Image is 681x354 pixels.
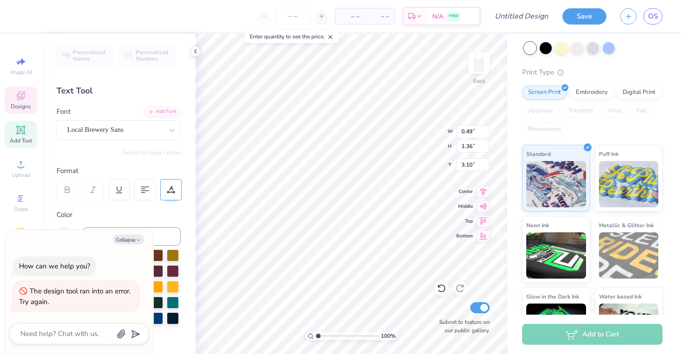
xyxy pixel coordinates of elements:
[522,104,559,118] div: Applique
[526,232,586,279] img: Neon Ink
[599,161,659,207] img: Puff Ink
[562,104,599,118] div: Transfers
[599,304,659,350] img: Water based Ink
[470,54,488,72] img: Back
[245,30,339,43] div: Enter quantity to see the price.
[456,233,473,239] span: Bottom
[631,104,652,118] div: Foil
[434,318,490,335] label: Submit to feature on our public gallery.
[144,106,181,117] div: Add Font
[526,161,586,207] img: Standard
[456,203,473,210] span: Middle
[19,261,90,271] div: How can we help you?
[617,86,662,99] div: Digital Print
[371,12,389,21] span: – –
[57,166,182,176] div: Format
[57,210,181,220] div: Color
[19,286,131,306] div: The design tool ran into an error. Try again.
[526,149,551,159] span: Standard
[449,13,459,19] span: FREE
[136,49,169,62] span: Personalized Numbers
[341,12,359,21] span: – –
[562,8,606,25] button: Save
[473,77,485,85] div: Back
[57,106,70,117] label: Font
[526,220,549,230] span: Neon Ink
[648,11,658,22] span: OS
[599,292,642,301] span: Water based Ink
[487,7,555,25] input: Untitled Design
[113,235,144,244] button: Collapse
[11,103,31,110] span: Designs
[599,149,618,159] span: Puff Ink
[432,12,443,21] span: N/A
[381,332,396,340] span: 100 %
[522,86,567,99] div: Screen Print
[526,292,579,301] span: Glow in the Dark Ink
[57,85,181,97] div: Text Tool
[522,67,662,78] div: Print Type
[522,123,567,137] div: Rhinestones
[602,104,628,118] div: Vinyl
[10,137,32,144] span: Add Text
[570,86,614,99] div: Embroidery
[12,171,30,179] span: Upload
[14,205,28,213] span: Greek
[599,232,659,279] img: Metallic & Glitter Ink
[10,68,32,76] span: Image AI
[123,149,181,156] button: Switch to Greek Letters
[599,220,654,230] span: Metallic & Glitter Ink
[456,218,473,224] span: Top
[275,8,311,25] input: – –
[456,188,473,195] span: Center
[526,304,586,350] img: Glow in the Dark Ink
[73,49,106,62] span: Personalized Names
[643,8,662,25] a: OS
[82,227,181,246] input: e.g. 7428 c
